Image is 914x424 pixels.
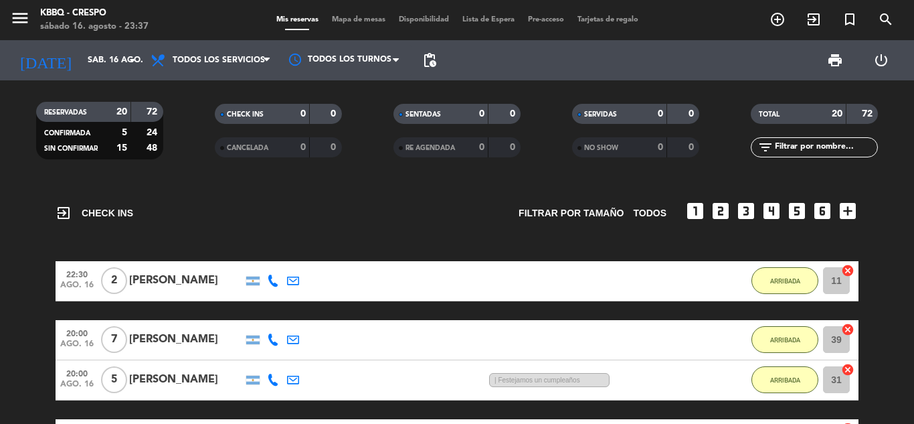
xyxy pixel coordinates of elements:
button: ARRIBADA [751,267,818,294]
div: [PERSON_NAME] [129,371,243,388]
button: ARRIBADA [751,326,818,353]
i: looks_5 [786,200,808,222]
strong: 72 [862,109,875,119]
strong: 0 [300,143,306,152]
strong: 0 [479,143,484,152]
span: ago. 16 [60,380,94,395]
i: filter_list [757,139,773,155]
span: Tarjetas de regalo [571,16,645,23]
i: power_settings_new [873,52,889,68]
span: SERVIDAS [584,111,617,118]
span: 20:00 [60,325,94,340]
strong: 0 [658,143,663,152]
span: Lista de Espera [456,16,521,23]
span: 7 [101,326,127,353]
span: print [827,52,843,68]
strong: 48 [147,143,160,153]
input: Filtrar por nombre... [773,140,877,155]
span: Pre-acceso [521,16,571,23]
strong: 0 [510,143,518,152]
span: RESERVADAS [44,109,87,116]
span: SIN CONFIRMAR [44,145,98,152]
span: 5 [101,366,127,393]
strong: 0 [331,109,339,119]
span: Todos los servicios [173,56,265,65]
i: looks_one [684,200,706,222]
i: exit_to_app [56,205,72,221]
button: ARRIBADA [751,366,818,393]
span: Mapa de mesas [325,16,392,23]
strong: 0 [479,109,484,119]
div: [PERSON_NAME] [129,331,243,348]
i: looks_3 [735,200,757,222]
strong: 15 [116,143,127,153]
i: looks_4 [761,200,782,222]
button: menu [10,8,30,33]
i: [DATE] [10,46,81,75]
div: [PERSON_NAME] [129,272,243,289]
strong: 0 [331,143,339,152]
span: Filtrar por tamaño [519,206,624,221]
i: arrow_drop_down [124,52,141,68]
strong: 0 [689,143,697,152]
i: looks_6 [812,200,833,222]
span: CONFIRMADA [44,130,90,137]
span: ARRIBADA [770,336,800,344]
span: | Festejamos un cumpleaños [489,373,610,387]
span: pending_actions [422,52,438,68]
i: menu [10,8,30,28]
strong: 20 [116,107,127,117]
i: looks_two [710,200,731,222]
i: turned_in_not [842,11,858,27]
span: CANCELADA [227,145,268,151]
i: add_circle_outline [769,11,786,27]
span: CHECK INS [227,111,264,118]
i: add_box [837,200,858,222]
strong: 20 [832,109,842,119]
span: 22:30 [60,266,94,281]
i: cancel [841,264,854,277]
span: TODOS [633,206,666,221]
span: CHECK INS [56,205,133,221]
strong: 24 [147,128,160,137]
span: RE AGENDADA [405,145,455,151]
strong: 0 [300,109,306,119]
i: cancel [841,323,854,336]
span: SENTADAS [405,111,441,118]
span: TOTAL [759,111,780,118]
span: ARRIBADA [770,376,800,384]
strong: 0 [510,109,518,119]
span: NO SHOW [584,145,618,151]
div: LOG OUT [858,40,904,80]
span: 20:00 [60,365,94,380]
span: Mis reservas [270,16,325,23]
div: Kbbq - Crespo [40,7,149,20]
span: ARRIBADA [770,277,800,285]
i: exit_to_app [806,11,822,27]
i: cancel [841,363,854,376]
i: search [878,11,894,27]
strong: 72 [147,107,160,117]
div: sábado 16. agosto - 23:37 [40,20,149,33]
span: ago. 16 [60,281,94,296]
strong: 0 [689,109,697,119]
span: ago. 16 [60,340,94,355]
strong: 0 [658,109,663,119]
strong: 5 [122,128,127,137]
span: 2 [101,267,127,294]
span: Disponibilidad [392,16,456,23]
